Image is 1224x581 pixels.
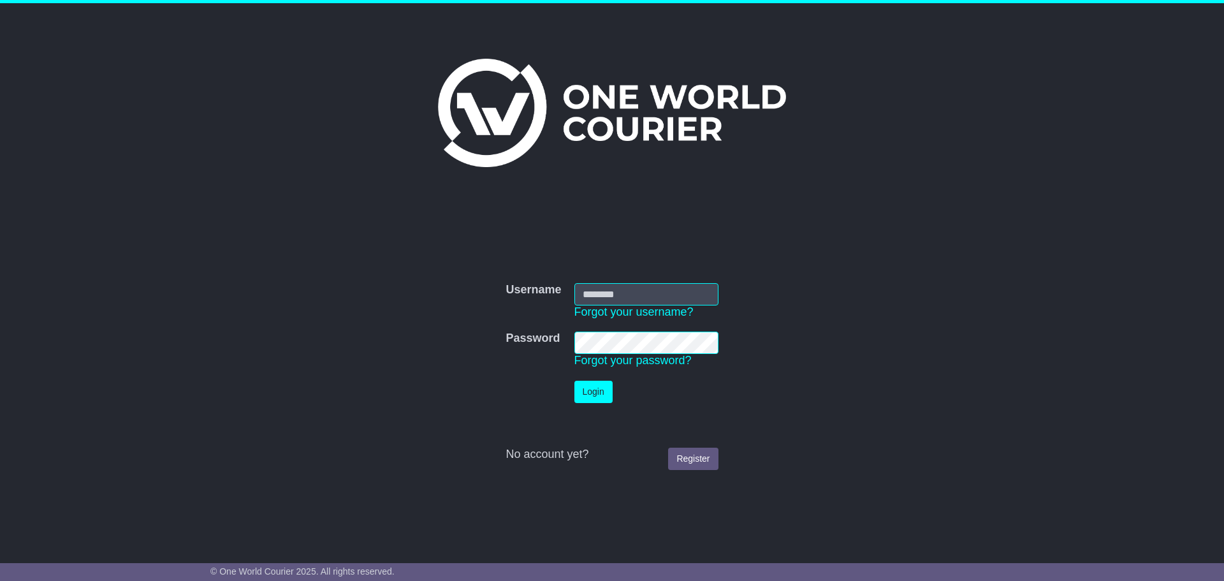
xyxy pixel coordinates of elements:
a: Forgot your username? [574,305,694,318]
button: Login [574,381,613,403]
div: No account yet? [506,448,718,462]
img: One World [438,59,786,167]
a: Register [668,448,718,470]
a: Forgot your password? [574,354,692,367]
span: © One World Courier 2025. All rights reserved. [210,566,395,577]
label: Username [506,283,561,297]
label: Password [506,332,560,346]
